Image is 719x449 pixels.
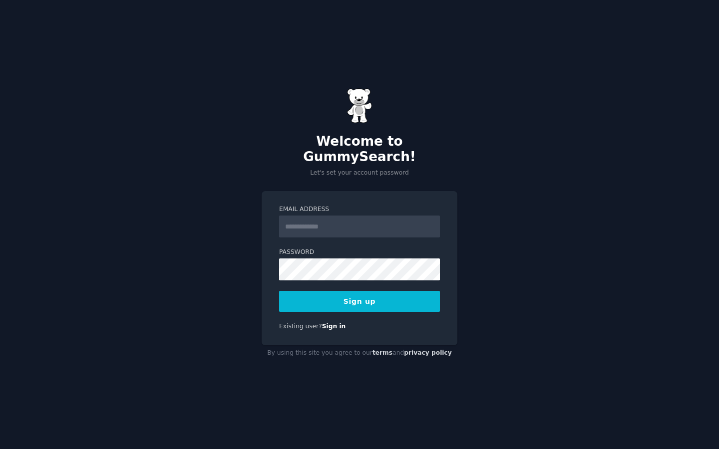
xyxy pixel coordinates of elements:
[404,349,452,356] a: privacy policy
[262,345,457,361] div: By using this site you agree to our and
[279,323,322,330] span: Existing user?
[279,291,440,312] button: Sign up
[279,248,440,257] label: Password
[372,349,392,356] a: terms
[279,205,440,214] label: Email Address
[262,169,457,178] p: Let's set your account password
[347,88,372,123] img: Gummy Bear
[322,323,346,330] a: Sign in
[262,134,457,165] h2: Welcome to GummySearch!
